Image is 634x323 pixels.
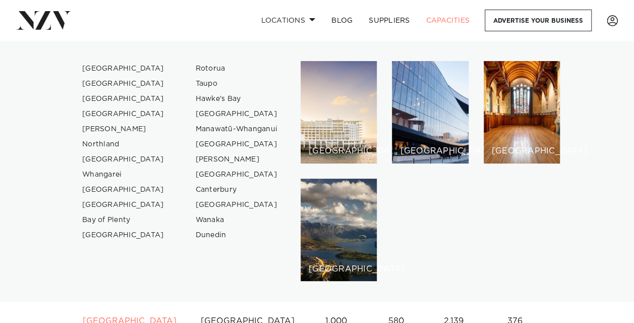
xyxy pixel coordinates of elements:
[188,167,286,182] a: [GEOGRAPHIC_DATA]
[361,10,418,31] a: SUPPLIERS
[253,10,323,31] a: Locations
[74,122,172,137] a: [PERSON_NAME]
[74,167,172,182] a: Whangarei
[74,137,172,152] a: Northland
[188,91,286,106] a: Hawke's Bay
[418,10,478,31] a: Capacities
[188,76,286,91] a: Taupo
[301,61,377,164] a: Auckland venues [GEOGRAPHIC_DATA]
[188,228,286,243] a: Dunedin
[188,106,286,122] a: [GEOGRAPHIC_DATA]
[309,147,369,155] h6: [GEOGRAPHIC_DATA]
[188,197,286,212] a: [GEOGRAPHIC_DATA]
[74,212,172,228] a: Bay of Plenty
[309,265,369,274] h6: [GEOGRAPHIC_DATA]
[74,61,172,76] a: [GEOGRAPHIC_DATA]
[301,179,377,281] a: Queenstown venues [GEOGRAPHIC_DATA]
[188,152,286,167] a: [PERSON_NAME]
[74,197,172,212] a: [GEOGRAPHIC_DATA]
[485,10,592,31] a: Advertise your business
[188,61,286,76] a: Rotorua
[484,61,560,164] a: Christchurch venues [GEOGRAPHIC_DATA]
[74,76,172,91] a: [GEOGRAPHIC_DATA]
[323,10,361,31] a: BLOG
[74,228,172,243] a: [GEOGRAPHIC_DATA]
[492,147,552,155] h6: [GEOGRAPHIC_DATA]
[16,11,71,29] img: nzv-logo.png
[188,182,286,197] a: Canterbury
[188,122,286,137] a: Manawatū-Whanganui
[392,61,468,164] a: Wellington venues [GEOGRAPHIC_DATA]
[400,147,460,155] h6: [GEOGRAPHIC_DATA]
[188,137,286,152] a: [GEOGRAPHIC_DATA]
[74,91,172,106] a: [GEOGRAPHIC_DATA]
[74,106,172,122] a: [GEOGRAPHIC_DATA]
[74,182,172,197] a: [GEOGRAPHIC_DATA]
[188,212,286,228] a: Wanaka
[74,152,172,167] a: [GEOGRAPHIC_DATA]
